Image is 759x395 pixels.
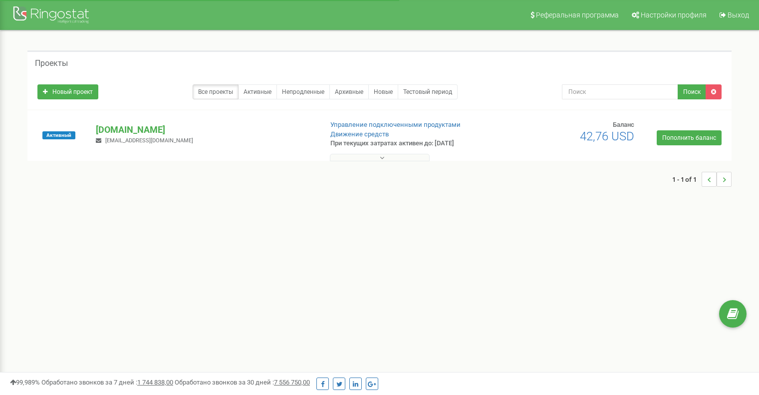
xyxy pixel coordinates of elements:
a: Все проекты [193,84,239,99]
span: 99,989% [10,379,40,386]
a: Управление подключенными продуктами [330,121,461,128]
p: При текущих затратах активен до: [DATE] [330,139,490,148]
p: [DOMAIN_NAME] [96,123,314,136]
a: Движение средств [330,130,389,138]
input: Поиск [562,84,678,99]
button: Поиск [678,84,706,99]
span: 42,76 USD [580,129,634,143]
span: Активный [42,131,75,139]
span: [EMAIL_ADDRESS][DOMAIN_NAME] [105,137,193,144]
a: Пополнить баланс [657,130,722,145]
span: Выход [728,11,749,19]
a: Архивные [329,84,369,99]
a: Активные [238,84,277,99]
a: Непродленные [276,84,330,99]
u: 1 744 838,00 [137,379,173,386]
span: Обработано звонков за 7 дней : [41,379,173,386]
nav: ... [672,162,732,197]
u: 7 556 750,00 [274,379,310,386]
a: Новый проект [37,84,98,99]
span: 1 - 1 of 1 [672,172,702,187]
h5: Проекты [35,59,68,68]
a: Новые [368,84,398,99]
span: Реферальная программа [536,11,619,19]
span: Обработано звонков за 30 дней : [175,379,310,386]
span: Настройки профиля [641,11,707,19]
span: Баланс [613,121,634,128]
a: Тестовый период [398,84,458,99]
